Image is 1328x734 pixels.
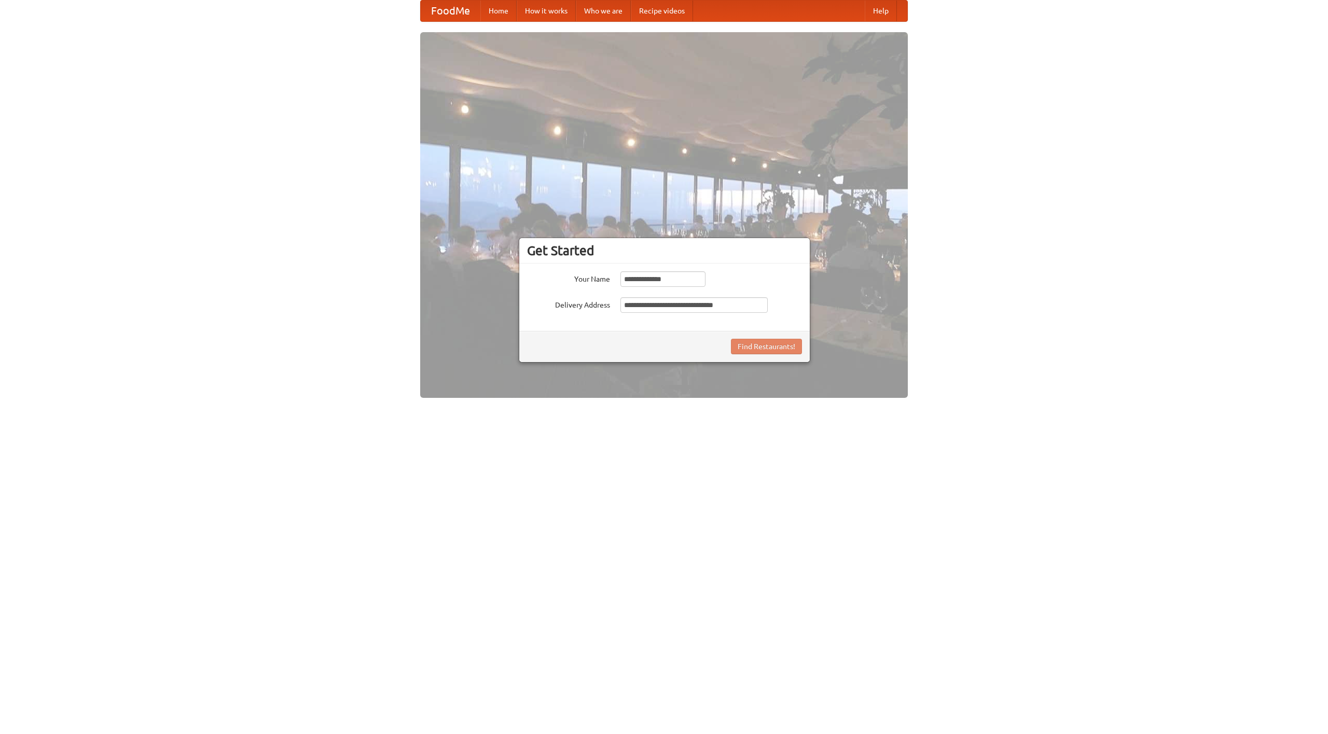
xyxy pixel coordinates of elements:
label: Delivery Address [527,297,610,310]
a: How it works [517,1,576,21]
a: Home [480,1,517,21]
a: Help [865,1,897,21]
label: Your Name [527,271,610,284]
a: Who we are [576,1,631,21]
h3: Get Started [527,243,802,258]
a: Recipe videos [631,1,693,21]
button: Find Restaurants! [731,339,802,354]
a: FoodMe [421,1,480,21]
